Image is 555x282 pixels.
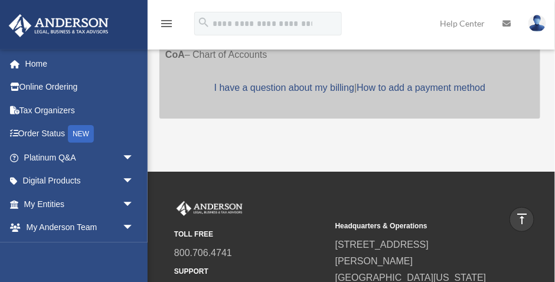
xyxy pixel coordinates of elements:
[8,169,152,193] a: Digital Productsarrow_drop_down
[8,52,152,76] a: Home
[122,169,146,194] span: arrow_drop_down
[174,201,245,217] img: Anderson Advisors Platinum Portal
[159,17,174,31] i: menu
[5,14,112,37] img: Anderson Advisors Platinum Portal
[197,16,210,29] i: search
[515,212,529,226] i: vertical_align_top
[122,216,146,240] span: arrow_drop_down
[165,50,185,60] strong: CoA
[8,122,152,146] a: Order StatusNEW
[174,248,232,258] a: 800.706.4741
[8,76,152,99] a: Online Ordering
[510,207,534,232] a: vertical_align_top
[8,239,152,263] a: My Documentsarrow_drop_down
[122,239,146,263] span: arrow_drop_down
[335,240,429,266] a: [STREET_ADDRESS][PERSON_NAME]
[174,265,327,278] small: SUPPORT
[165,80,534,96] p: |
[122,146,146,170] span: arrow_drop_down
[335,220,488,232] small: Headquarters & Operations
[8,216,152,240] a: My Anderson Teamarrow_drop_down
[214,83,354,93] a: I have a question about my billing
[8,146,152,169] a: Platinum Q&Aarrow_drop_down
[8,99,152,122] a: Tax Organizers
[528,15,546,32] img: User Pic
[159,21,174,31] a: menu
[357,83,485,93] a: How to add a payment method
[8,192,152,216] a: My Entitiesarrow_drop_down
[174,228,327,241] small: TOLL FREE
[122,192,146,217] span: arrow_drop_down
[68,125,94,143] div: NEW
